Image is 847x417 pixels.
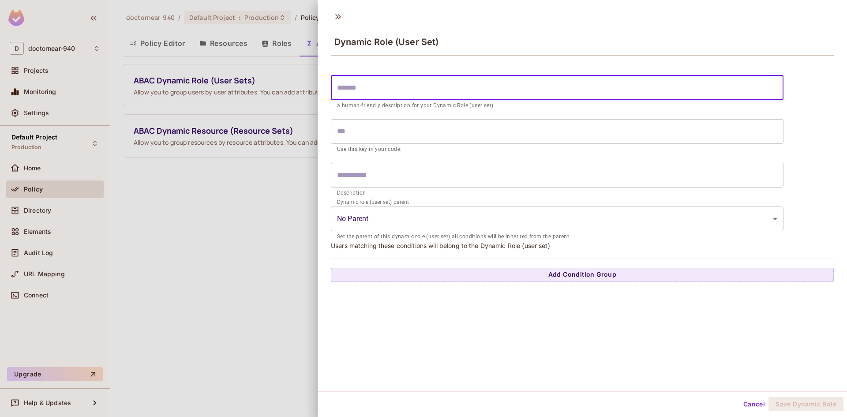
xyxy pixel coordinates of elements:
p: Set the parent of this dynamic role (user set) all conditions will be inherited from the parent [337,233,777,241]
label: Dynamic role (user set) parent [337,198,409,206]
button: Add Condition Group [331,268,834,282]
p: Users matching these conditions will belong to the Dynamic Role (user set) [331,241,834,250]
div: Without label [331,207,783,231]
span: Dynamic Role (User Set) [334,37,438,47]
button: Cancel [740,397,768,411]
p: Description [337,189,777,198]
button: Save Dynamic Role [768,397,843,411]
p: a human-friendly description for your Dynamic Role (user set) [337,101,777,110]
p: Use this key in your code. [337,145,777,154]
